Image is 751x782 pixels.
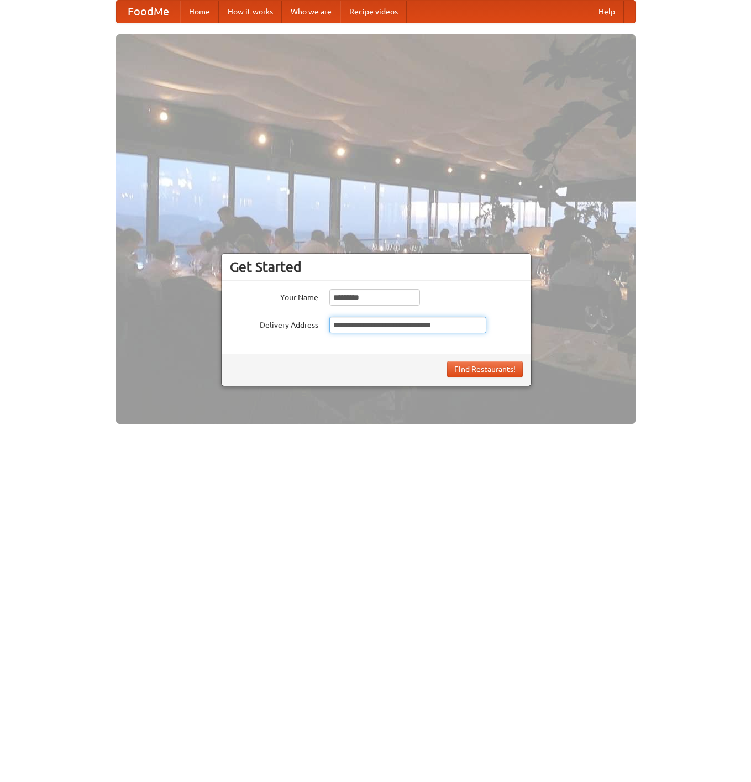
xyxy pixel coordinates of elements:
h3: Get Started [230,259,523,275]
a: Home [180,1,219,23]
label: Your Name [230,289,318,303]
button: Find Restaurants! [447,361,523,377]
a: FoodMe [117,1,180,23]
a: Recipe videos [340,1,407,23]
a: How it works [219,1,282,23]
a: Help [590,1,624,23]
label: Delivery Address [230,317,318,330]
a: Who we are [282,1,340,23]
